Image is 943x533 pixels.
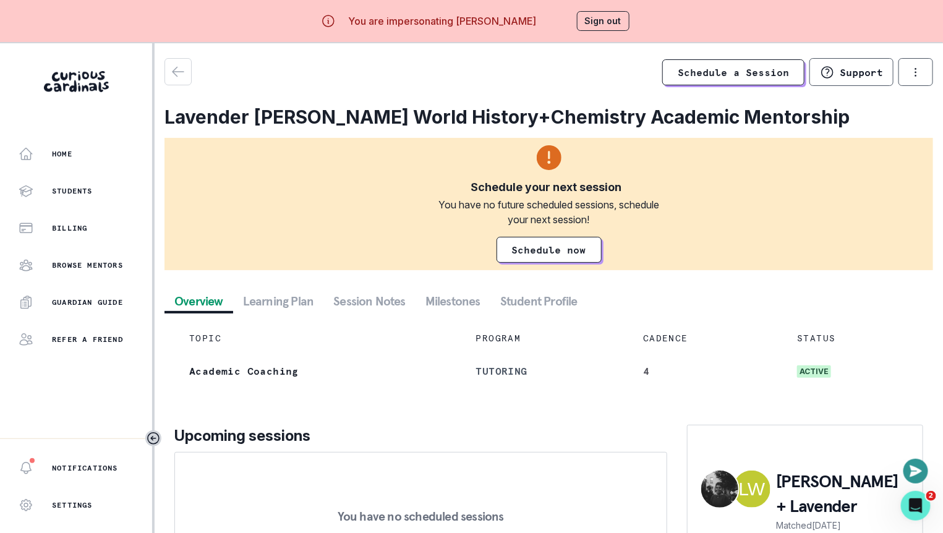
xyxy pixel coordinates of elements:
[323,290,416,312] button: Session Notes
[701,471,738,508] img: Marianna Sierra
[662,59,804,85] a: Schedule a Session
[52,335,123,344] p: Refer a friend
[777,469,910,519] p: [PERSON_NAME] + Lavender
[52,463,118,473] p: Notifications
[52,223,87,233] p: Billing
[782,322,923,354] td: STATUS
[145,430,161,446] button: Toggle sidebar
[174,354,461,388] td: Academic Coaching
[777,519,910,532] p: Matched [DATE]
[174,425,667,447] p: Upcoming sessions
[471,180,622,195] div: Schedule your next session
[52,500,93,510] p: Settings
[809,58,894,86] button: Support
[52,186,93,196] p: Students
[733,471,770,508] img: Lavender Whittemore
[52,260,123,270] p: Browse Mentors
[497,237,602,263] a: Schedule now
[903,459,928,484] button: Open or close messaging widget
[898,58,933,86] button: options
[628,354,782,388] td: 4
[430,197,668,227] div: You have no future scheduled sessions, schedule your next session!
[174,322,461,354] td: TOPIC
[797,365,831,378] span: active
[416,290,490,312] button: Milestones
[233,290,324,312] button: Learning Plan
[52,297,123,307] p: Guardian Guide
[164,290,233,312] button: Overview
[461,354,629,388] td: tutoring
[461,322,629,354] td: PROGRAM
[52,149,72,159] p: Home
[901,491,931,521] iframe: Intercom live chat
[338,510,504,522] p: You have no scheduled sessions
[44,71,109,92] img: Curious Cardinals Logo
[926,491,936,501] span: 2
[490,290,587,312] button: Student Profile
[348,14,536,28] p: You are impersonating [PERSON_NAME]
[628,322,782,354] td: CADENCE
[164,106,933,128] h2: Lavender [PERSON_NAME] World History+Chemistry Academic Mentorship
[577,11,629,31] button: Sign out
[840,66,883,79] p: Support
